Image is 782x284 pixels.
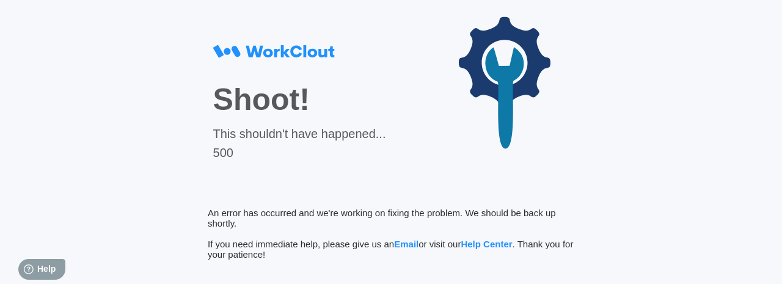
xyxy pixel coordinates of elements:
div: An error has occurred and we're working on fixing the problem. We should be back up shortly. If y... [208,208,574,260]
span: Help Center [461,239,512,249]
span: Email [394,239,418,249]
div: This shouldn't have happened... [213,127,386,141]
div: 500 [213,146,386,160]
div: Shoot! [213,82,386,117]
